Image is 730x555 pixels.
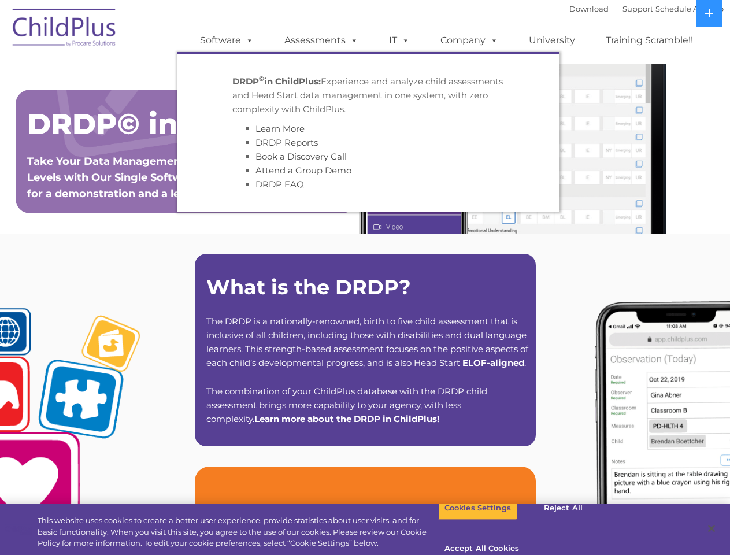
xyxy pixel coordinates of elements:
a: Schedule A Demo [655,4,724,13]
a: Learn more about the DRDP in ChildPlus [254,413,437,424]
a: DRDP FAQ [255,179,304,190]
strong: What is the DRDP? [206,275,411,299]
a: Software [188,29,265,52]
a: Training Scramble!! [594,29,705,52]
button: Cookies Settings [438,496,517,520]
a: Company [429,29,510,52]
strong: DRDP in ChildPlus: [232,76,321,87]
a: ELOF-aligned [462,357,524,368]
sup: © [259,75,264,83]
a: Assessments [273,29,370,52]
a: Download [569,4,609,13]
a: University [517,29,587,52]
a: Book a Discovery Call [255,151,347,162]
button: Reject All [527,496,599,520]
a: Attend a Group Demo [255,165,351,176]
span: The DRDP is a nationally-renowned, birth to five child assessment that is inclusive of all childr... [206,316,528,368]
span: The combination of your ChildPlus database with the DRDP child assessment brings more capability ... [206,386,487,424]
a: DRDP Reports [255,137,318,148]
div: This website uses cookies to create a better user experience, provide statistics about user visit... [38,515,438,549]
span: DRDP© in ChildPlus [27,106,333,142]
a: IT [377,29,421,52]
button: Close [699,516,724,541]
p: Experience and analyze child assessments and Head Start data management in one system, with zero ... [232,75,504,116]
img: ChildPlus by Procare Solutions [7,1,123,58]
a: Support [622,4,653,13]
span: Take Your Data Management and Assessments to New Levels with Our Single Software Solutionnstratio... [27,155,342,200]
span: ! [254,413,439,424]
a: Learn More [255,123,305,134]
font: | [569,4,724,13]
